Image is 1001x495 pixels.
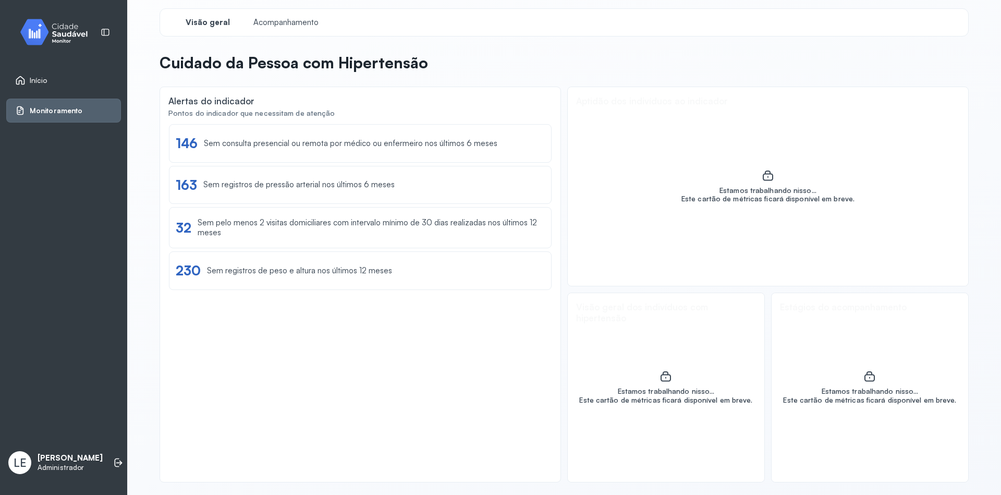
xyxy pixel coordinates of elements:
[176,135,198,151] div: 146
[160,53,428,72] p: Cuidado da Pessoa com Hipertensão
[203,180,395,190] div: Sem registros de pressão arterial nos últimos 6 meses
[783,387,956,396] div: Estamos trabalhando nisso...
[176,177,197,193] div: 163
[15,75,112,86] a: Início
[38,453,103,463] p: [PERSON_NAME]
[186,18,230,28] span: Visão geral
[14,456,27,469] span: LE
[30,76,47,85] span: Início
[176,262,201,279] div: 230
[681,195,854,203] div: Este cartão de métricas ficará disponível em breve.
[253,18,319,28] span: Acompanhamento
[783,396,956,405] div: Este cartão de métricas ficará disponível em breve.
[168,95,254,106] div: Alertas do indicador
[38,463,103,472] p: Administrador
[579,387,752,396] div: Estamos trabalhando nisso...
[168,109,552,118] div: Pontos do indicador que necessitam de atenção
[176,220,191,236] div: 32
[579,396,752,405] div: Este cartão de métricas ficará disponível em breve.
[207,266,392,276] div: Sem registros de peso e altura nos últimos 12 meses
[11,17,105,47] img: monitor.svg
[681,186,854,195] div: Estamos trabalhando nisso...
[30,106,82,115] span: Monitoramento
[15,105,112,116] a: Monitoramento
[204,139,497,149] div: Sem consulta presencial ou remota por médico ou enfermeiro nos últimos 6 meses
[198,218,545,238] div: Sem pelo menos 2 visitas domiciliares com intervalo mínimo de 30 dias realizadas nos últimos 12 m...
